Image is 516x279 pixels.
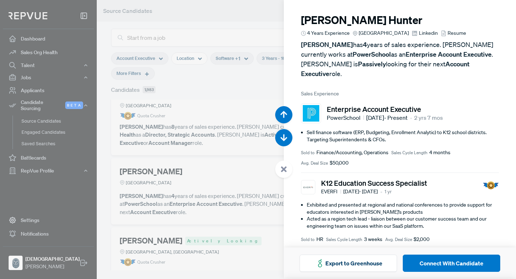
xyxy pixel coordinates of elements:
[406,50,492,58] strong: Enterprise Account Executive
[301,150,315,156] span: Sold to
[301,236,315,243] span: Sold to
[316,236,323,243] span: HR
[321,188,341,195] span: EVERFI
[326,236,362,243] span: Sales Cycle Length
[301,160,328,166] span: Avg. Deal Size
[303,105,319,122] img: PowerSchool
[301,90,499,98] span: Sales Experience
[403,255,500,272] button: Connect With Candidate
[429,149,450,156] span: 4 months
[363,41,367,49] strong: 4
[327,105,443,113] h5: Enterprise Account Executive
[414,236,430,243] span: $2,000
[364,236,382,243] span: 3 weeks
[321,179,427,187] h5: K12 Education Success Specialist
[448,29,466,37] span: Resume
[300,255,397,272] button: Export to Greenhouse
[483,181,499,189] img: Quota Badge
[327,113,364,122] span: PowerSchool
[384,188,392,195] span: 1 yr
[441,29,466,37] a: Resume
[330,159,349,167] span: $50,000
[307,216,499,230] li: Acted as a region tech lead - liaison between our customer success team and our engineering team ...
[316,149,388,156] span: Finance/Accounting, Operations
[385,236,412,243] span: Avg. Deal Size
[301,14,499,27] h3: [PERSON_NAME] Hunter
[359,29,409,37] span: [GEOGRAPHIC_DATA]
[301,40,499,79] p: has years of sales experience. [PERSON_NAME] currently works at as an . [PERSON_NAME] is looking ...
[307,202,499,216] li: Exhibited and presented at regional and national conferences to provide support for educators int...
[366,113,407,122] span: [DATE] - Present
[343,188,378,195] span: [DATE] - [DATE]
[358,60,386,68] strong: Passively
[380,187,382,196] article: •
[302,181,314,193] img: EVERFI
[307,29,350,37] span: 4 Years Experience
[307,129,499,143] li: Sell finance software (ERP, Budgeting, Enrollment Analytic) to K12 school districts. Targeting Su...
[391,150,427,156] span: Sales Cycle Length
[301,41,353,49] strong: [PERSON_NAME]
[414,113,443,122] span: 2 yrs 7 mos
[412,29,438,37] a: Linkedin
[353,50,391,58] strong: PowerSchool
[419,29,438,37] span: Linkedin
[410,113,412,122] article: •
